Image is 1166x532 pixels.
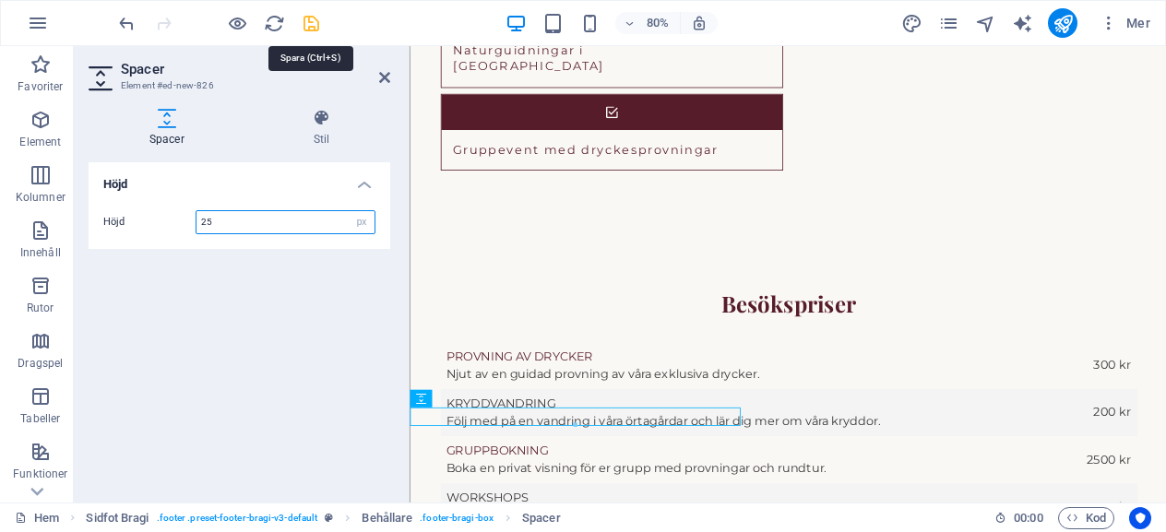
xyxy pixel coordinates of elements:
nav: breadcrumb [86,507,560,529]
p: Kolumner [16,190,65,205]
span: Klicka för att välja. Dubbelklicka för att redigera [86,507,149,529]
span: Klicka för att välja. Dubbelklicka för att redigera [362,507,412,529]
button: undo [115,12,137,34]
button: save [300,12,322,34]
span: Mer [1100,14,1150,32]
button: Klicka här för att lämna förhandsvisningsläge och fortsätta redigera [226,12,248,34]
h6: Sessionstid [994,507,1043,529]
button: design [900,12,922,34]
span: Klicka för att välja. Dubbelklicka för att redigera [522,507,561,529]
button: Kod [1058,507,1114,529]
i: Uppdatera sida [264,13,285,34]
h3: Element #ed-new-826 [121,77,353,94]
i: Ångra: Ändra avstånd (Ctrl+Z) [116,13,137,34]
p: Favoriter [18,79,63,94]
h2: Spacer [121,61,390,77]
span: : [1027,511,1029,525]
i: Navigatör [975,13,996,34]
button: Usercentrics [1129,507,1151,529]
button: Mer [1092,8,1158,38]
i: Sidor (Ctrl+Alt+S) [938,13,959,34]
button: 80% [615,12,681,34]
p: Element [19,135,61,149]
h6: 80% [643,12,672,34]
button: text_generator [1011,12,1033,34]
i: Design (Ctrl+Alt+Y) [901,13,922,34]
span: . footer-bragi-box [420,507,494,529]
p: Tabeller [20,411,60,426]
p: Innehåll [20,245,61,260]
span: . footer .preset-footer-bragi-v3-default [157,507,318,529]
button: pages [937,12,959,34]
i: Det här elementet är en anpassningsbar förinställning [325,513,333,523]
p: Dragspel [18,356,63,371]
span: 00 00 [1014,507,1042,529]
p: Funktioner [13,467,67,481]
a: Klicka för att avbryta val. Dubbelklicka för att öppna sidor [15,507,59,529]
button: reload [263,12,285,34]
i: Publicera [1053,13,1074,34]
button: navigator [974,12,996,34]
button: publish [1048,8,1077,38]
h4: Höjd [89,162,390,195]
h4: Spacer [89,109,253,148]
i: AI Writer [1012,13,1033,34]
span: Kod [1066,507,1106,529]
p: Rutor [27,301,54,315]
label: Höjd [103,217,196,227]
h4: Stil [253,109,390,148]
i: Justera zoomnivån automatiskt vid storleksändring för att passa vald enhet. [691,15,708,31]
